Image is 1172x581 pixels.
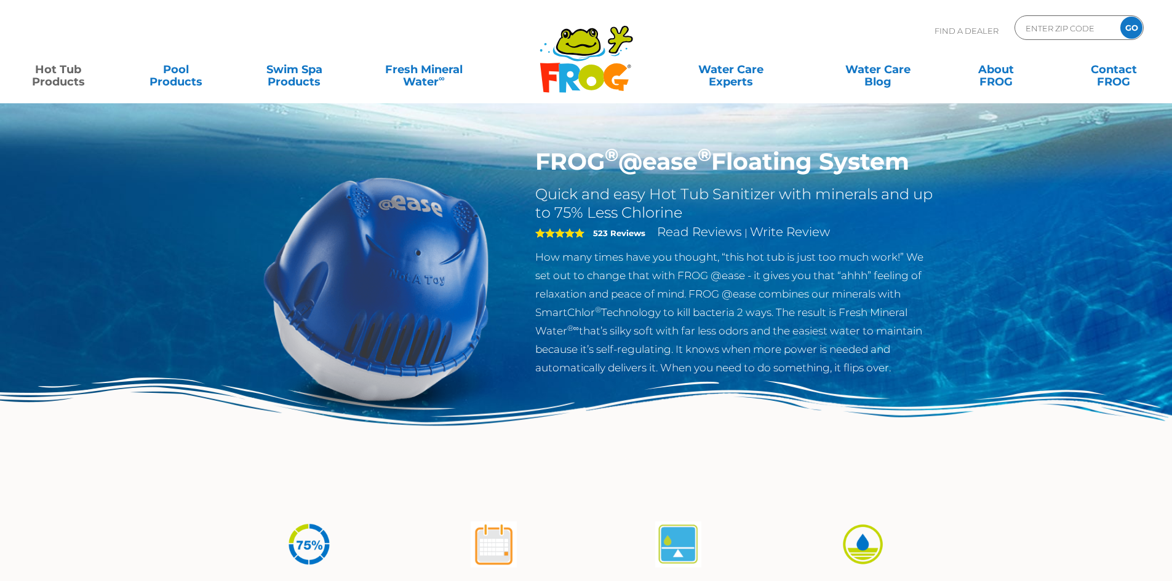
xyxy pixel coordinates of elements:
[935,15,999,46] p: Find A Dealer
[130,57,222,82] a: PoolProducts
[1120,17,1142,39] input: GO
[1068,57,1160,82] a: ContactFROG
[605,144,618,165] sup: ®
[366,57,481,82] a: Fresh MineralWater∞
[567,323,579,333] sup: ®∞
[236,148,517,429] img: hot-tub-product-atease-system.png
[750,224,830,239] a: Write Review
[249,57,340,82] a: Swim SpaProducts
[656,57,805,82] a: Water CareExperts
[655,521,701,567] img: atease-icon-self-regulates
[471,521,517,567] img: atease-icon-shock-once
[1024,19,1107,37] input: Zip Code Form
[657,224,742,239] a: Read Reviews
[535,248,937,377] p: How many times have you thought, “this hot tub is just too much work!” We set out to change that ...
[595,305,601,314] sup: ®
[593,228,645,238] strong: 523 Reviews
[439,73,445,83] sup: ∞
[698,144,711,165] sup: ®
[535,185,937,222] h2: Quick and easy Hot Tub Sanitizer with minerals and up to 75% Less Chlorine
[535,228,584,238] span: 5
[832,57,923,82] a: Water CareBlog
[535,148,937,176] h1: FROG @ease Floating System
[840,521,886,567] img: icon-atease-easy-on
[950,57,1042,82] a: AboutFROG
[12,57,104,82] a: Hot TubProducts
[286,521,332,567] img: icon-atease-75percent-less
[744,227,747,239] span: |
